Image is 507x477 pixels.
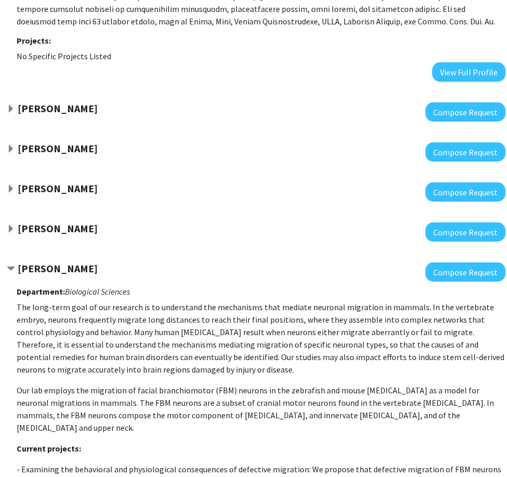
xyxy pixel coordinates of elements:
[425,262,505,282] button: Compose Request to Anand Chandrasekhar
[7,145,15,153] span: Expand Jian Lin Bookmark
[7,225,15,233] span: Expand Pamela Brown Bookmark
[7,105,15,113] span: Expand Allison Pease Bookmark
[425,102,505,122] button: Compose Request to Allison Pease
[18,102,98,115] strong: [PERSON_NAME]
[65,286,130,297] i: Biological Sciences
[8,430,44,469] iframe: Chat
[425,182,505,202] button: Compose Request to Prashant Sonawane
[17,301,505,376] p: The long-term goal of our research is to understand the mechanisms that mediate neuronal migratio...
[18,262,98,275] strong: [PERSON_NAME]
[18,182,98,195] strong: [PERSON_NAME]
[17,286,65,297] strong: Department:
[425,222,505,242] button: Compose Request to Pamela Brown
[425,142,505,162] button: Compose Request to Jian Lin
[18,222,98,235] strong: [PERSON_NAME]
[17,51,111,61] span: No Specific Projects Listed
[17,443,81,454] strong: Current projects:
[7,265,15,273] span: Contract Anand Chandrasekhar Bookmark
[432,62,505,82] button: View Full Profile
[7,185,15,193] span: Expand Prashant Sonawane Bookmark
[17,35,51,46] strong: Projects:
[17,384,505,434] p: Our lab employs the migration of facial branchiomotor (FBM) neurons in the zebrafish and mouse [M...
[18,142,98,155] strong: [PERSON_NAME]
